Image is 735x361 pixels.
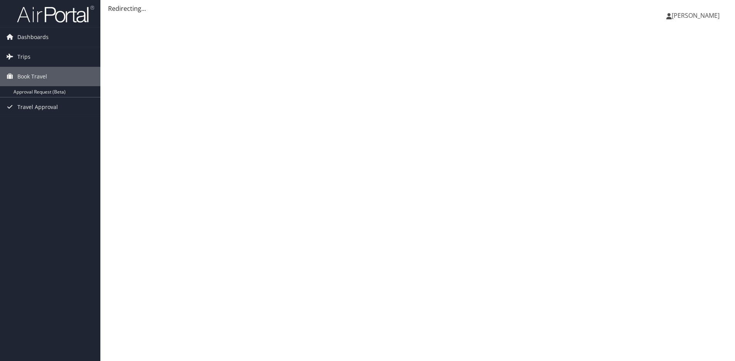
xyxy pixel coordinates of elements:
[17,5,94,23] img: airportal-logo.png
[108,4,727,13] div: Redirecting...
[17,47,30,66] span: Trips
[672,11,720,20] span: [PERSON_NAME]
[17,67,47,86] span: Book Travel
[666,4,727,27] a: [PERSON_NAME]
[17,97,58,117] span: Travel Approval
[17,27,49,47] span: Dashboards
